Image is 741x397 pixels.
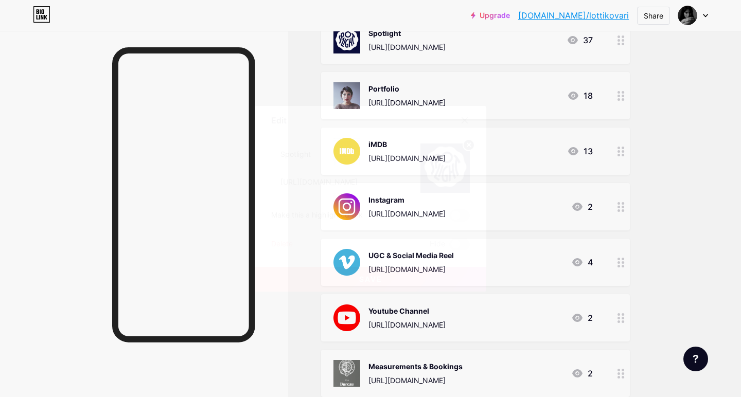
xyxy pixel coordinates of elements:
div: Delete [271,238,293,250]
div: Edit [271,114,287,127]
span: Save [359,275,382,283]
input: Title [272,144,408,165]
input: URL [272,172,408,192]
span: Hide [430,238,445,250]
div: Make this a highlighted link [271,209,363,222]
button: Save [255,267,486,292]
img: link_thumbnail [420,143,470,193]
